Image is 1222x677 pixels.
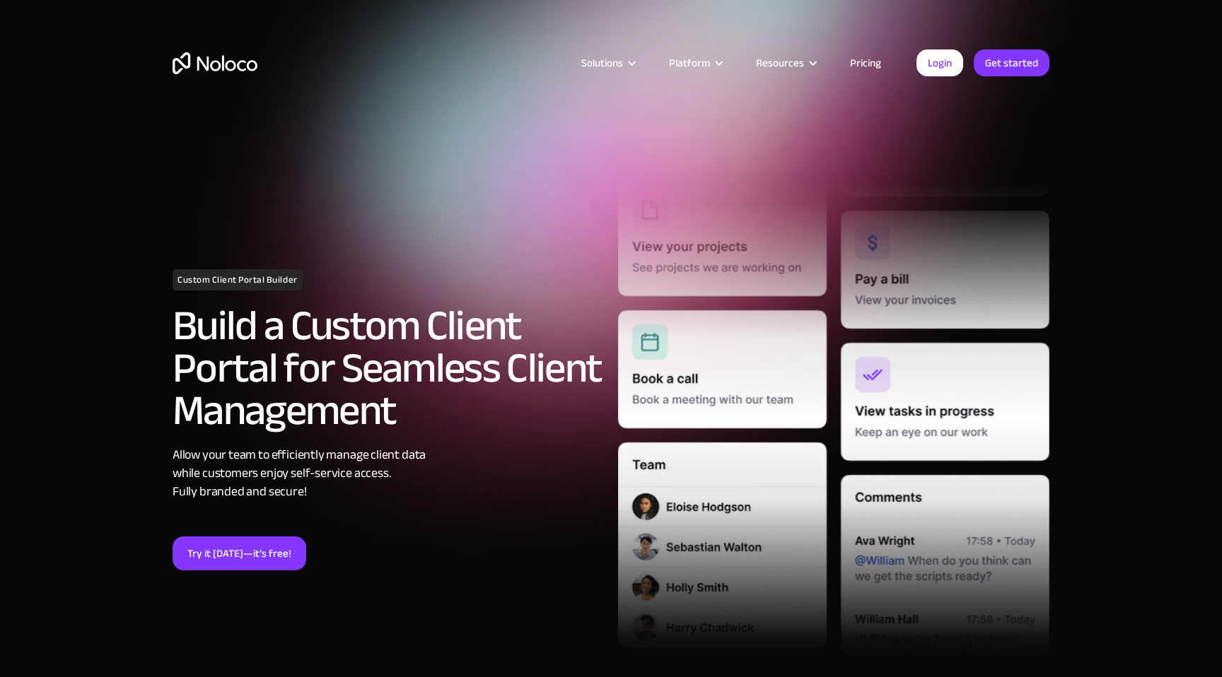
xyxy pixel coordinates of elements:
div: Resources [738,54,832,72]
a: Login [916,49,963,76]
div: Solutions [581,54,623,72]
div: Platform [651,54,738,72]
div: Solutions [564,54,651,72]
div: Allow your team to efficiently manage client data while customers enjoy self-service access. Full... [173,446,604,501]
a: Get started [974,49,1049,76]
div: Platform [669,54,710,72]
a: Pricing [832,54,899,72]
div: Resources [756,54,804,72]
h2: Build a Custom Client Portal for Seamless Client Management [173,305,604,432]
a: Try it [DATE]—it’s free! [173,536,306,570]
a: home [173,52,257,74]
h1: Custom Client Portal Builder [173,269,303,290]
